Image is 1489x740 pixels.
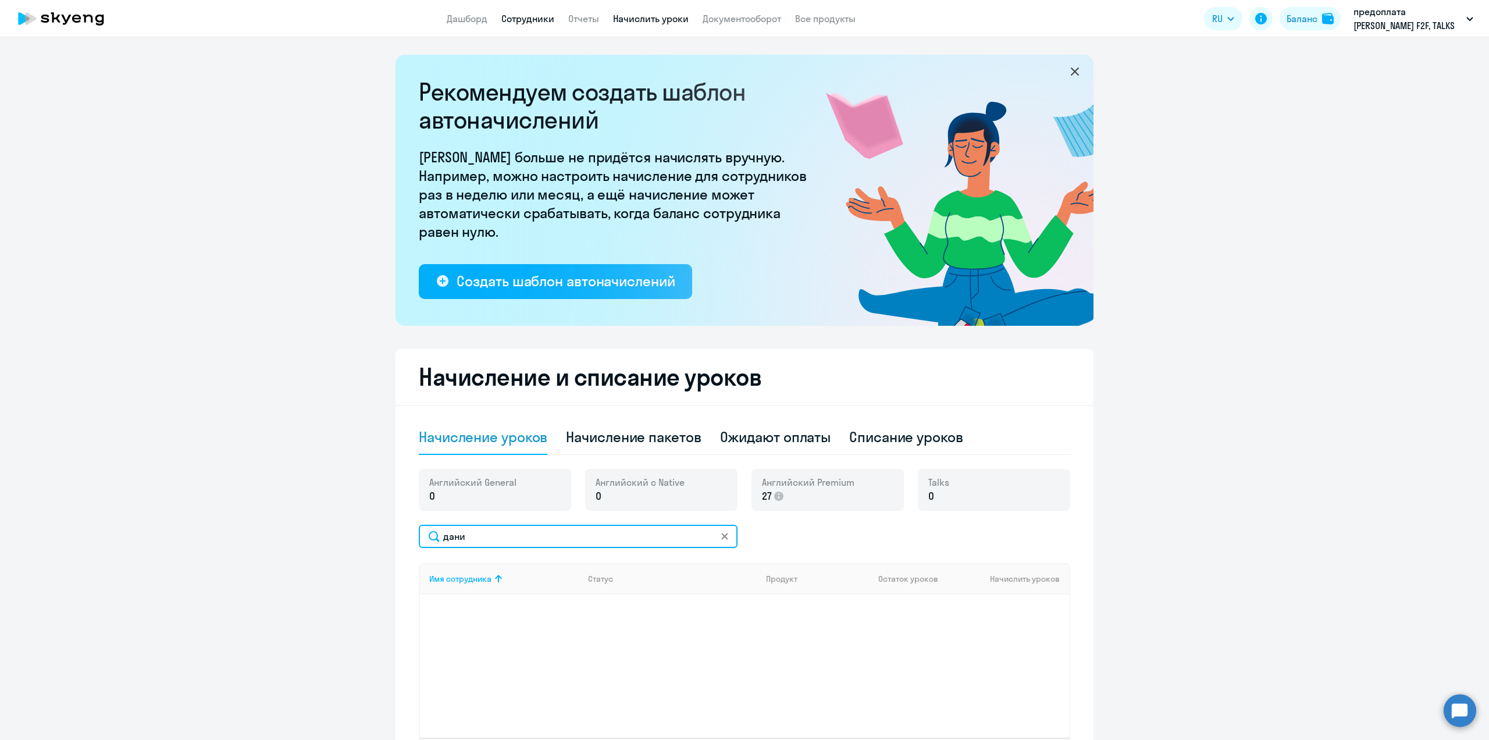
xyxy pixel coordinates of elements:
div: Продукт [766,574,870,584]
div: Ожидают оплаты [720,428,831,446]
span: Английский Premium [762,476,854,489]
div: Статус [588,574,757,584]
img: balance [1322,13,1334,24]
span: 27 [762,489,772,504]
span: 0 [928,489,934,504]
span: Talks [928,476,949,489]
div: Статус [588,574,613,584]
button: Создать шаблон автоначислений [419,264,692,299]
p: предоплата [PERSON_NAME] F2F, TALKS 2023, НЛМК, ПАО [1353,5,1462,33]
a: Дашборд [447,13,487,24]
div: Имя сотрудника [429,574,491,584]
a: Документооборот [703,13,781,24]
div: Создать шаблон автоначислений [457,272,675,290]
div: Баланс [1287,12,1317,26]
button: RU [1204,7,1242,30]
span: Английский с Native [596,476,685,489]
div: Начисление уроков [419,428,547,446]
button: Балансbalance [1280,7,1341,30]
th: Начислить уроков [950,563,1069,595]
p: [PERSON_NAME] больше не придётся начислять вручную. Например, можно настроить начисление для сотр... [419,148,814,241]
div: Списание уроков [849,428,963,446]
span: Остаток уроков [878,574,938,584]
a: Начислить уроки [613,13,689,24]
a: Отчеты [568,13,599,24]
span: Английский General [429,476,516,489]
span: 0 [596,489,601,504]
span: 0 [429,489,435,504]
div: Продукт [766,574,797,584]
a: Сотрудники [501,13,554,24]
button: предоплата [PERSON_NAME] F2F, TALKS 2023, НЛМК, ПАО [1348,5,1479,33]
a: Все продукты [795,13,856,24]
div: Остаток уроков [878,574,950,584]
input: Поиск по имени, email, продукту или статусу [419,525,738,548]
h2: Рекомендуем создать шаблон автоначислений [419,78,814,134]
span: RU [1212,12,1223,26]
div: Начисление пакетов [566,428,701,446]
div: Имя сотрудника [429,574,579,584]
h2: Начисление и списание уроков [419,363,1070,391]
